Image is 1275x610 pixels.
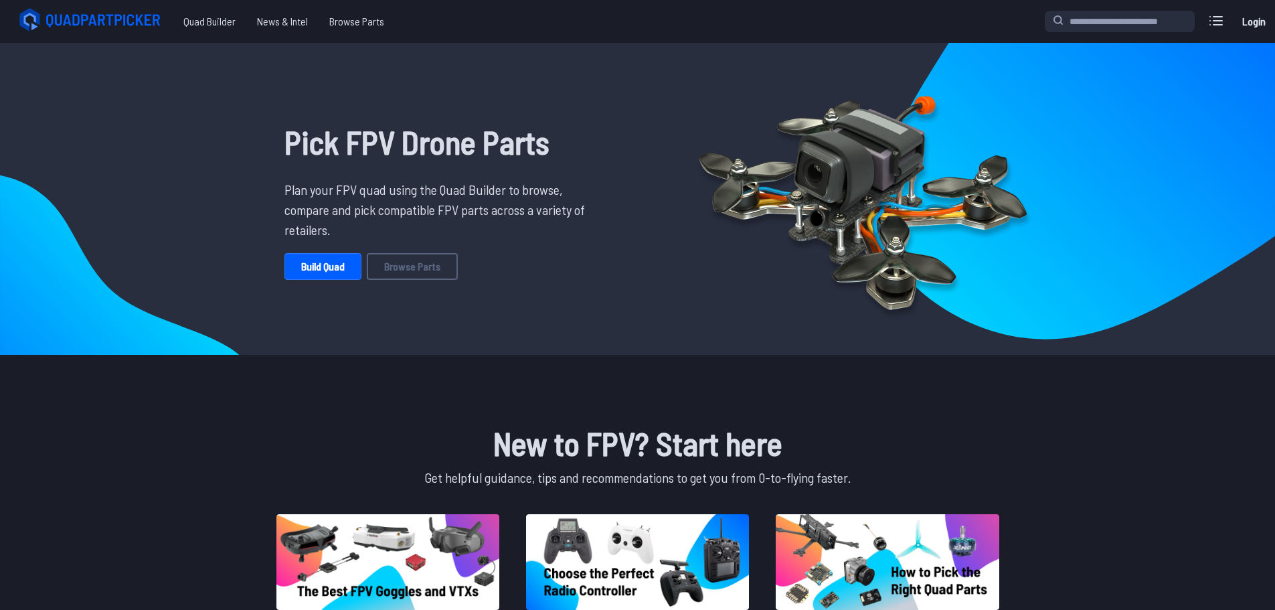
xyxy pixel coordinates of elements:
img: image of post [276,514,499,610]
h1: Pick FPV Drone Parts [284,118,595,166]
img: Quadcopter [670,65,1055,333]
h1: New to FPV? Start here [274,419,1002,467]
a: Build Quad [284,253,361,280]
a: Browse Parts [319,8,395,35]
p: Plan your FPV quad using the Quad Builder to browse, compare and pick compatible FPV parts across... [284,179,595,240]
a: Login [1238,8,1270,35]
a: News & Intel [246,8,319,35]
p: Get helpful guidance, tips and recommendations to get you from 0-to-flying faster. [274,467,1002,487]
img: image of post [776,514,999,610]
img: image of post [526,514,749,610]
a: Browse Parts [367,253,458,280]
a: Quad Builder [173,8,246,35]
